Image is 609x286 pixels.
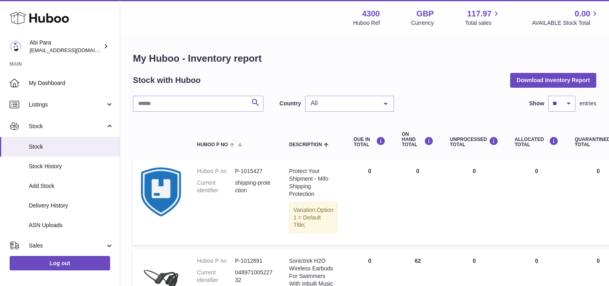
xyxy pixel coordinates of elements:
[442,159,506,245] td: 0
[30,47,118,53] span: [EMAIL_ADDRESS][DOMAIN_NAME]
[197,142,228,147] span: Huboo P no
[30,39,102,54] div: Abi Para
[133,52,596,65] h1: My Huboo - Inventory report
[29,163,114,170] span: Stock History
[465,19,500,27] span: Total sales
[465,8,500,27] a: 117.97 Total sales
[197,179,235,194] dt: Current identifier
[235,269,273,284] dd: 04897100522732
[279,100,301,107] label: Country
[141,167,181,216] img: product image
[532,19,599,27] span: AVAILABLE Stock Total
[346,159,394,245] td: 0
[529,100,544,107] label: Show
[450,137,498,147] div: UNPROCESSED Total
[353,19,380,27] div: Huboo Ref
[411,19,434,27] div: Currency
[416,8,434,19] strong: GBP
[197,269,235,284] dt: Current identifier
[289,167,338,198] div: Protect Your Shipment - Mifo Shipping Protection
[402,132,434,148] div: ON HAND Total
[197,167,235,175] dt: Huboo P no
[394,159,442,245] td: 0
[597,168,600,174] span: 0
[29,79,114,87] span: My Dashboard
[197,257,235,265] dt: Huboo P no
[506,159,567,245] td: 0
[29,182,114,190] span: Add Stock
[532,8,599,27] a: 0.00 AVAILABLE Stock Total
[515,137,559,147] div: ALLOCATED Total
[235,167,273,175] dd: P-1015427
[29,202,114,209] span: Delivery History
[293,207,333,228] span: Option 1 = Default Title;
[10,256,110,270] a: Log out
[289,142,322,147] span: Description
[510,73,596,87] button: Download Inventory Report
[362,8,380,19] strong: 4300
[579,100,596,107] span: entries
[235,257,273,265] dd: P-1012891
[235,179,273,194] dd: shipping-protection
[467,8,491,19] span: 117.97
[575,8,590,19] span: 0.00
[309,99,378,107] span: All
[354,137,386,147] div: DUE IN TOTAL
[29,123,105,130] span: Stock
[289,202,338,234] div: Variation:
[597,258,600,264] span: 0
[10,40,22,52] img: Abi@mifo.co.uk
[29,101,105,109] span: Listings
[29,242,105,250] span: Sales
[29,222,114,229] span: ASN Uploads
[29,143,114,151] span: Stock
[133,75,201,86] h2: Stock with Huboo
